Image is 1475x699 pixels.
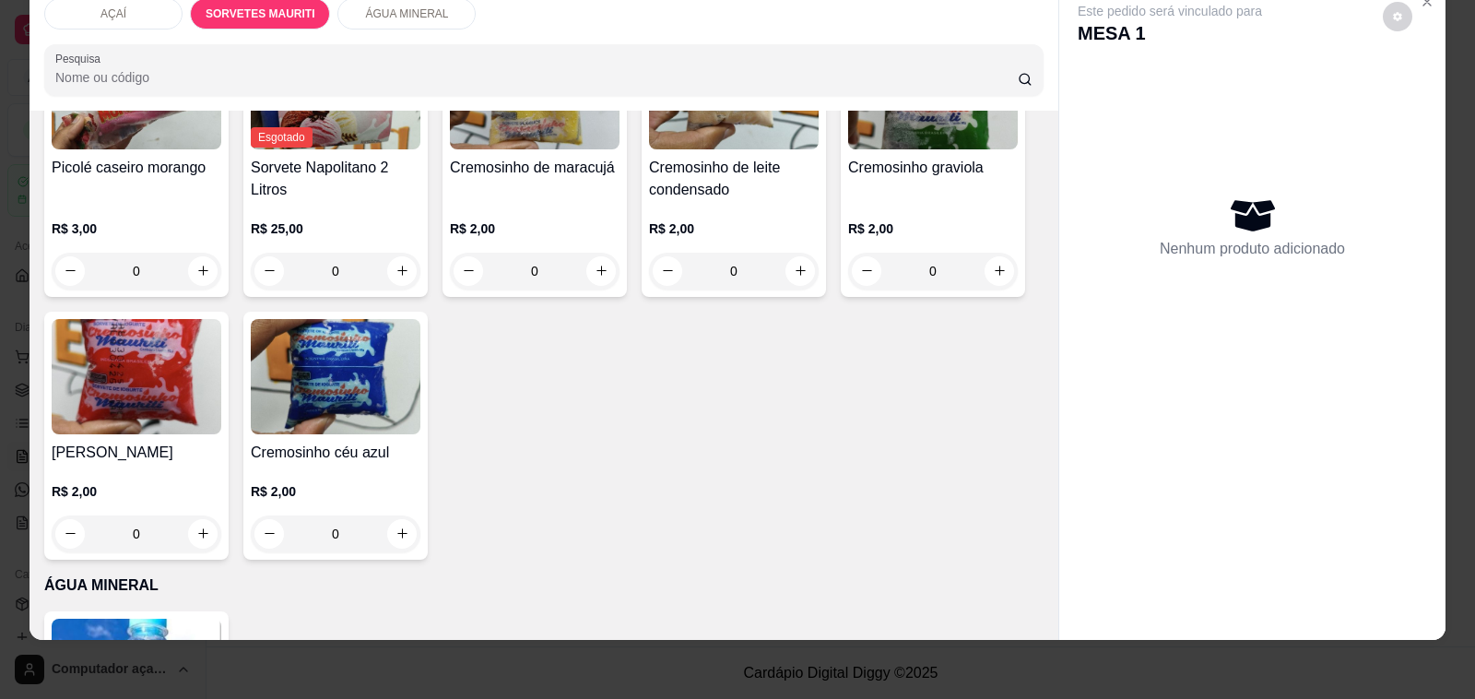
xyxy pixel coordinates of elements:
[848,157,1018,179] h4: Cremosinho graviola
[365,6,448,21] p: ÁGUA MINERAL
[387,519,417,549] button: increase-product-quantity
[1160,238,1345,260] p: Nenhum produto adicionado
[251,319,420,434] img: product-image
[52,319,221,434] img: product-image
[52,482,221,501] p: R$ 2,00
[52,442,221,464] h4: [PERSON_NAME]
[586,256,616,286] button: increase-product-quantity
[55,68,1018,87] input: Pesquisa
[1078,2,1262,20] p: Este pedido será vinculado para
[55,256,85,286] button: decrease-product-quantity
[387,256,417,286] button: increase-product-quantity
[251,482,420,501] p: R$ 2,00
[55,51,107,66] label: Pesquisa
[785,256,815,286] button: increase-product-quantity
[985,256,1014,286] button: increase-product-quantity
[188,256,218,286] button: increase-product-quantity
[100,6,126,21] p: AÇAÍ
[450,219,619,238] p: R$ 2,00
[653,256,682,286] button: decrease-product-quantity
[206,6,314,21] p: SORVETES MAURITI
[55,519,85,549] button: decrease-product-quantity
[188,519,218,549] button: increase-product-quantity
[254,519,284,549] button: decrease-product-quantity
[251,127,313,148] span: Esgotado
[52,157,221,179] h4: Picolé caseiro morango
[1383,2,1412,31] button: decrease-product-quantity
[251,157,420,201] h4: Sorvete Napolitano 2 Litros
[251,219,420,238] p: R$ 25,00
[52,219,221,238] p: R$ 3,00
[450,157,619,179] h4: Cremosinho de maracujá
[251,442,420,464] h4: Cremosinho céu azul
[649,219,819,238] p: R$ 2,00
[649,157,819,201] h4: Cremosinho de leite condensado
[848,219,1018,238] p: R$ 2,00
[44,575,1044,597] p: ÁGUA MINERAL
[454,256,483,286] button: decrease-product-quantity
[852,256,881,286] button: decrease-product-quantity
[254,256,284,286] button: decrease-product-quantity
[1078,20,1262,46] p: MESA 1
